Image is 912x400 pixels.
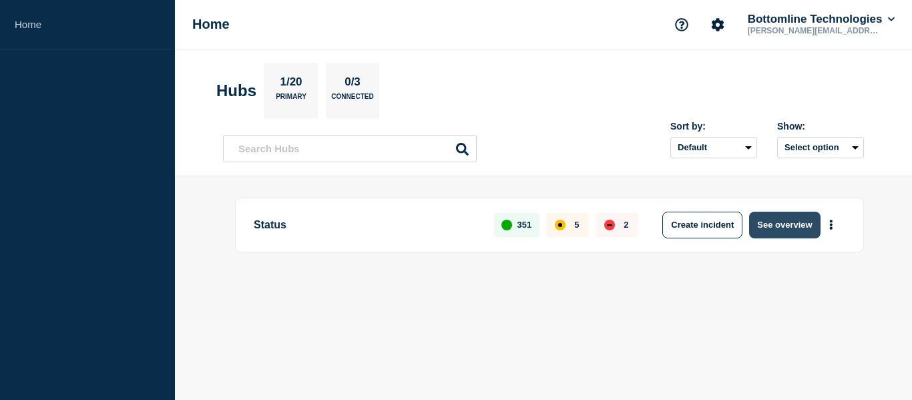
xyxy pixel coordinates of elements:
[276,93,306,107] p: Primary
[749,212,820,238] button: See overview
[662,212,742,238] button: Create incident
[331,93,373,107] p: Connected
[501,220,512,230] div: up
[668,11,696,39] button: Support
[192,17,230,32] h1: Home
[223,135,477,162] input: Search Hubs
[517,220,532,230] p: 351
[704,11,732,39] button: Account settings
[777,121,864,132] div: Show:
[624,220,628,230] p: 2
[745,13,897,26] button: Bottomline Technologies
[254,212,479,238] p: Status
[574,220,579,230] p: 5
[670,137,757,158] select: Sort by
[670,121,757,132] div: Sort by:
[216,81,256,100] h2: Hubs
[777,137,864,158] button: Select option
[340,75,366,93] p: 0/3
[745,26,884,35] p: [PERSON_NAME][EMAIL_ADDRESS][PERSON_NAME][DOMAIN_NAME]
[823,212,840,237] button: More actions
[555,220,565,230] div: affected
[275,75,307,93] p: 1/20
[604,220,615,230] div: down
